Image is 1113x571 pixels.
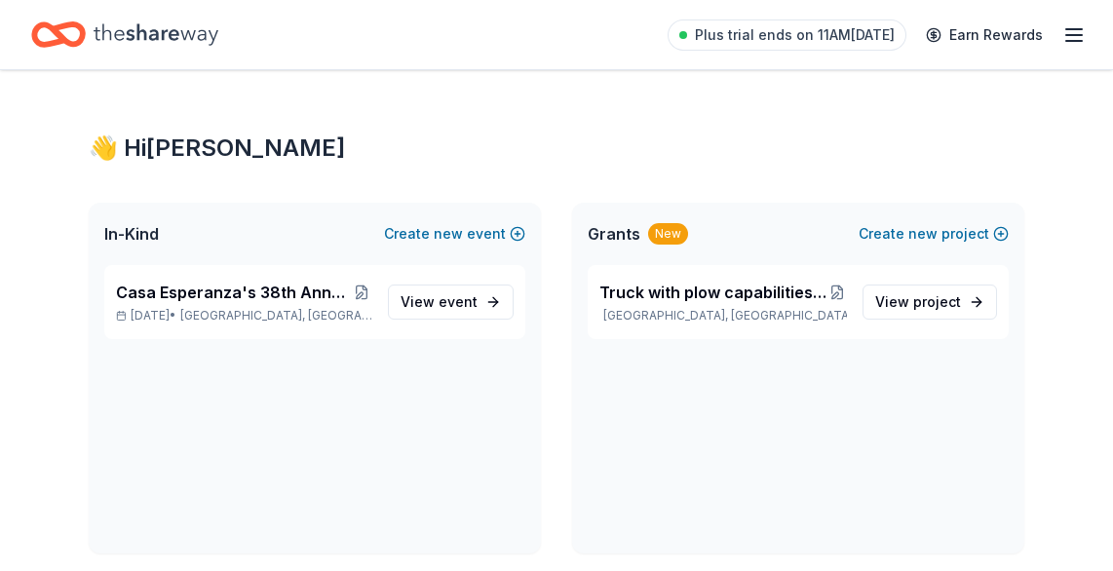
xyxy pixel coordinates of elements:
span: Grants [588,222,640,246]
span: Truck with plow capabilities for [GEOGRAPHIC_DATA] Campus [599,281,828,304]
p: [GEOGRAPHIC_DATA], [GEOGRAPHIC_DATA] [599,308,847,324]
span: Casa Esperanza's 38th Annual Graduation Ceremony [116,281,350,304]
span: new [434,222,463,246]
span: new [908,222,938,246]
div: 👋 Hi [PERSON_NAME] [89,133,1024,164]
span: View [875,290,961,314]
p: [DATE] • [116,308,372,324]
span: View [401,290,478,314]
span: In-Kind [104,222,159,246]
a: Earn Rewards [914,18,1055,53]
span: event [439,293,478,310]
a: View project [863,285,997,320]
span: project [913,293,961,310]
a: Home [31,12,218,57]
a: Plus trial ends on 11AM[DATE] [668,19,906,51]
button: Createnewproject [859,222,1009,246]
span: [GEOGRAPHIC_DATA], [GEOGRAPHIC_DATA] [180,308,372,324]
span: Plus trial ends on 11AM[DATE] [695,23,895,47]
a: View event [388,285,514,320]
div: New [648,223,688,245]
button: Createnewevent [384,222,525,246]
